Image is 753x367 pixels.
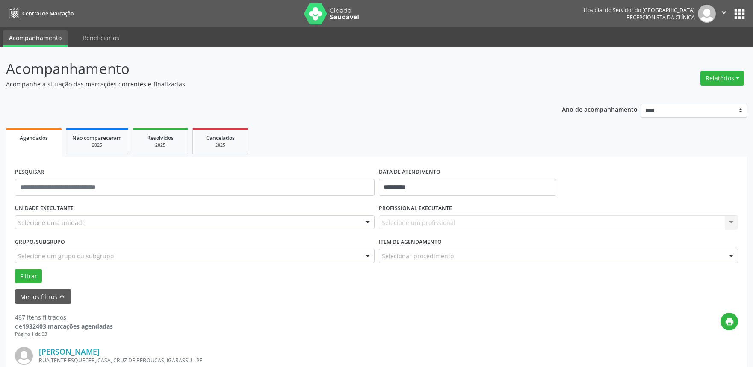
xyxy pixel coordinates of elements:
[6,80,525,89] p: Acompanhe a situação das marcações correntes e finalizadas
[584,6,695,14] div: Hospital do Servidor do [GEOGRAPHIC_DATA]
[719,8,729,17] i: 
[15,202,74,215] label: UNIDADE EXECUTANTE
[39,347,100,356] a: [PERSON_NAME]
[72,142,122,148] div: 2025
[147,134,174,142] span: Resolvidos
[379,202,452,215] label: PROFISSIONAL EXECUTANTE
[20,134,48,142] span: Agendados
[725,317,734,326] i: print
[139,142,182,148] div: 2025
[6,6,74,21] a: Central de Marcação
[721,313,738,330] button: print
[72,134,122,142] span: Não compareceram
[15,322,113,331] div: de
[15,289,71,304] button: Menos filtroskeyboard_arrow_up
[206,134,235,142] span: Cancelados
[57,292,67,301] i: keyboard_arrow_up
[379,235,442,249] label: Item de agendamento
[700,71,744,86] button: Relatórios
[22,322,113,330] strong: 1932403 marcações agendadas
[15,331,113,338] div: Página 1 de 33
[698,5,716,23] img: img
[77,30,125,45] a: Beneficiários
[39,357,610,364] div: RUA TENTE ESQUECER, CASA, CRUZ DE REBOUCAS, IGARASSU - PE
[15,269,42,284] button: Filtrar
[3,30,68,47] a: Acompanhamento
[382,252,454,260] span: Selecionar procedimento
[716,5,732,23] button: 
[18,218,86,227] span: Selecione uma unidade
[562,104,638,114] p: Ano de acompanhamento
[626,14,695,21] span: Recepcionista da clínica
[15,313,113,322] div: 487 itens filtrados
[6,58,525,80] p: Acompanhamento
[379,166,440,179] label: DATA DE ATENDIMENTO
[199,142,242,148] div: 2025
[15,347,33,365] img: img
[22,10,74,17] span: Central de Marcação
[732,6,747,21] button: apps
[15,166,44,179] label: PESQUISAR
[18,252,114,260] span: Selecione um grupo ou subgrupo
[15,235,65,249] label: Grupo/Subgrupo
